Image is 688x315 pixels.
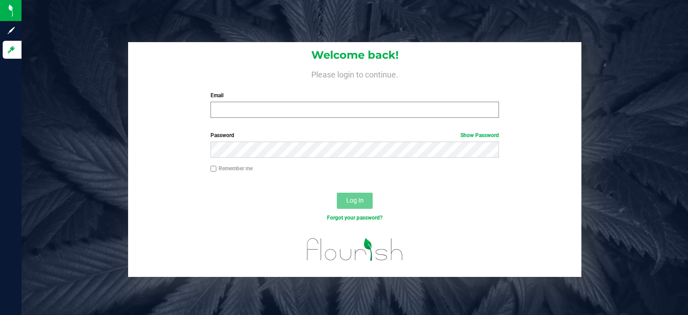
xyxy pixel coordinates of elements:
[337,193,373,209] button: Log In
[346,197,364,204] span: Log In
[211,91,499,99] label: Email
[128,49,581,61] h1: Welcome back!
[211,132,234,138] span: Password
[327,215,383,221] a: Forgot your password?
[128,68,581,79] h4: Please login to continue.
[460,132,499,138] a: Show Password
[7,45,16,54] inline-svg: Log in
[7,26,16,35] inline-svg: Sign up
[298,231,412,268] img: flourish_logo.svg
[211,164,253,173] label: Remember me
[211,166,217,172] input: Remember me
